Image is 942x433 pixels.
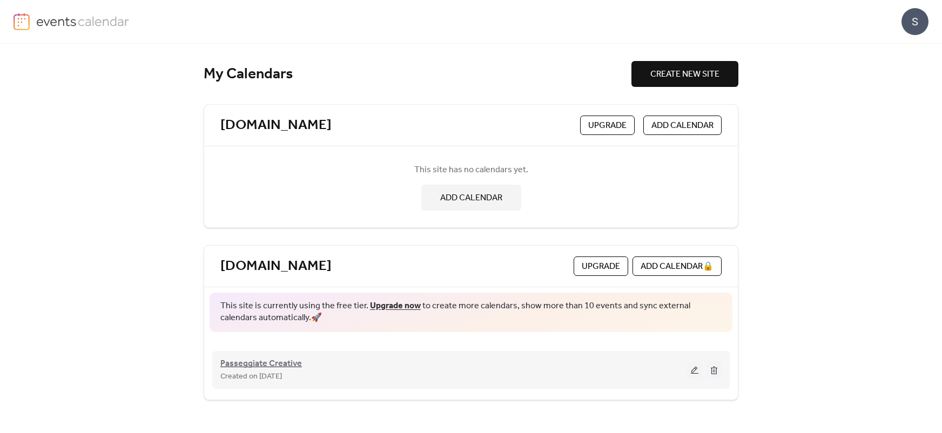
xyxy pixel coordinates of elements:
a: Upgrade now [370,297,421,314]
span: Upgrade [588,119,627,132]
img: logo-type [36,13,130,29]
div: My Calendars [204,65,631,84]
div: S [901,8,928,35]
span: Created on [DATE] [220,370,282,383]
span: This site is currently using the free tier. to create more calendars, show more than 10 events an... [220,300,722,324]
a: [DOMAIN_NAME] [220,258,332,275]
span: ADD CALENDAR [651,119,714,132]
span: Upgrade [582,260,620,273]
span: CREATE NEW SITE [650,68,719,81]
button: ADD CALENDAR [421,185,521,211]
a: Passeggiate Creative [220,361,302,367]
a: [DOMAIN_NAME] [220,117,332,134]
button: CREATE NEW SITE [631,61,738,87]
button: Upgrade [574,256,628,276]
span: This site has no calendars yet. [414,164,528,177]
img: logo [14,13,30,30]
button: Upgrade [580,116,635,135]
span: Passeggiate Creative [220,357,302,370]
button: ADD CALENDAR [643,116,722,135]
span: ADD CALENDAR [440,192,502,205]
